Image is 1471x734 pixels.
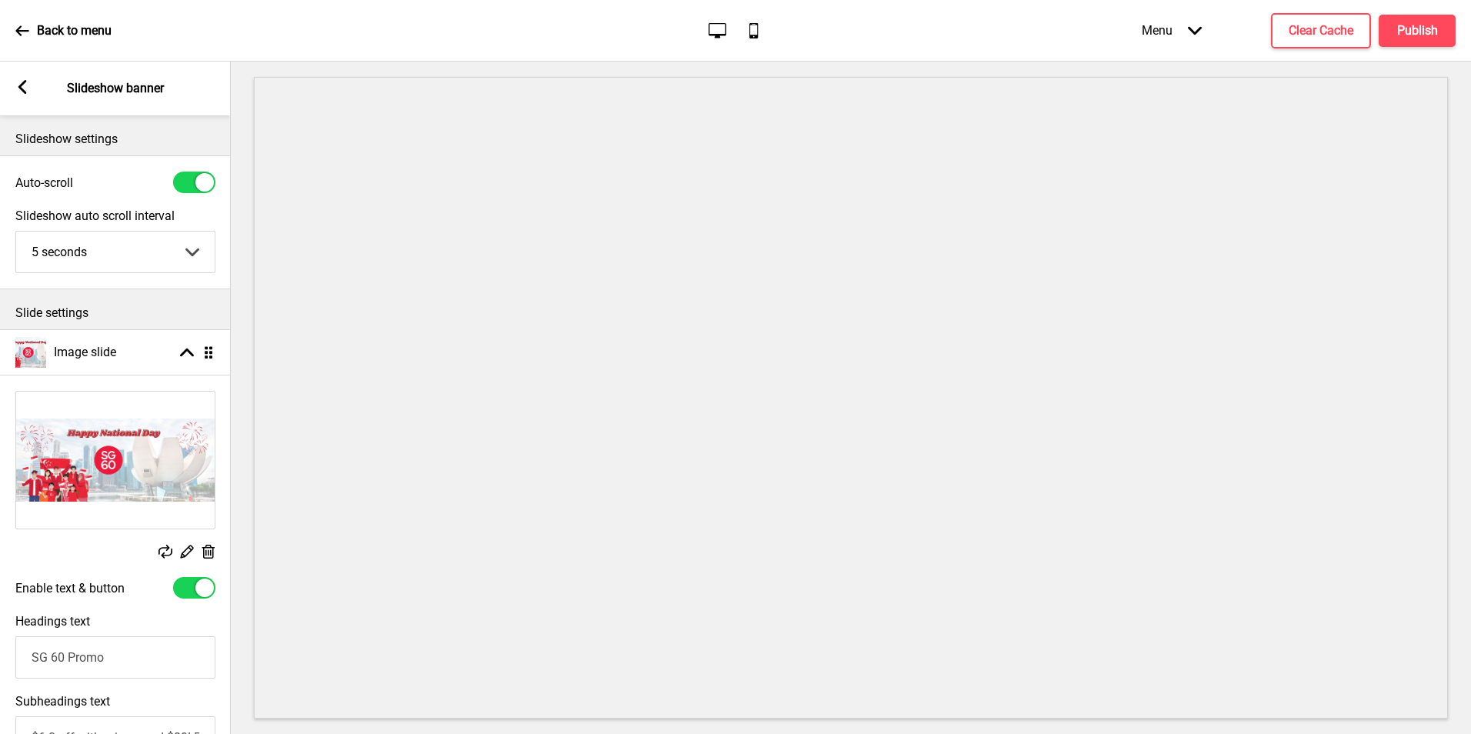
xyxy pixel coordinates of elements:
[15,305,215,322] p: Slide settings
[15,581,125,596] label: Enable text & button
[37,22,112,39] p: Back to menu
[67,80,164,97] p: Slideshow banner
[1289,22,1353,39] h4: Clear Cache
[54,344,116,361] h4: Image slide
[1379,15,1456,47] button: Publish
[1397,22,1438,39] h4: Publish
[15,175,73,190] label: Auto-scroll
[16,392,215,529] img: Image
[1271,13,1371,48] button: Clear Cache
[15,694,110,709] label: Subheadings text
[15,10,112,52] a: Back to menu
[15,614,90,629] label: Headings text
[1126,8,1217,53] div: Menu
[15,209,215,223] label: Slideshow auto scroll interval
[15,131,215,148] p: Slideshow settings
